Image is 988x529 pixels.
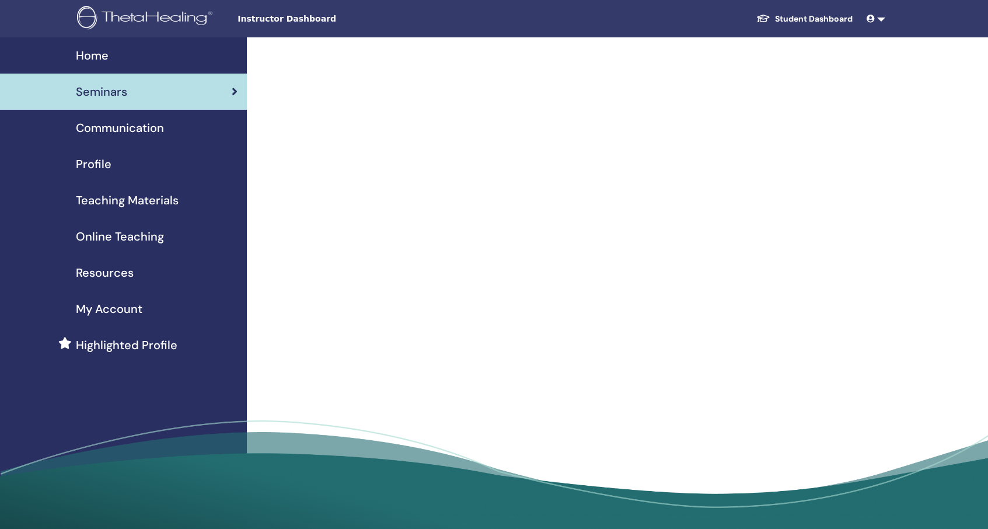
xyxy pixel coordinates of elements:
img: logo.png [77,6,217,32]
span: Home [76,47,109,64]
span: Communication [76,119,164,137]
span: Teaching Materials [76,192,179,209]
span: Resources [76,264,134,281]
img: graduation-cap-white.svg [756,13,770,23]
a: Student Dashboard [747,8,862,30]
span: Profile [76,155,111,173]
span: Highlighted Profile [76,336,177,354]
span: Seminars [76,83,127,100]
span: Online Teaching [76,228,164,245]
span: My Account [76,300,142,318]
span: Instructor Dashboard [238,13,413,25]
